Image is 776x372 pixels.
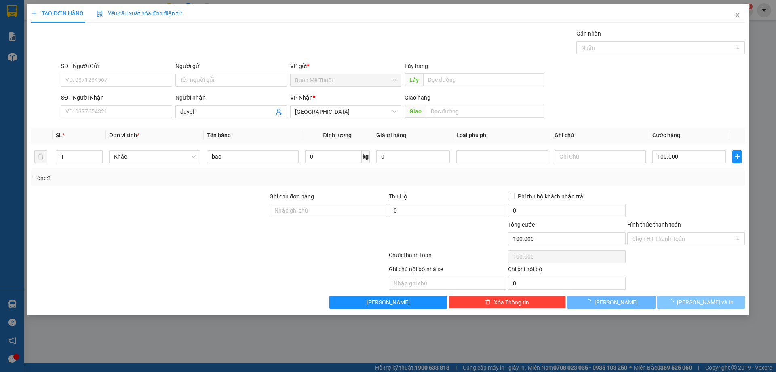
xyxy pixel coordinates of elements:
div: Chi phí nội bộ [508,265,626,277]
button: delete [34,150,47,163]
span: Khác [114,151,196,163]
span: Buôn Mê Thuột [295,74,396,86]
button: plus [732,150,741,163]
input: VD: Bàn, Ghế [207,150,298,163]
label: Hình thức thanh toán [627,221,681,228]
span: [PERSON_NAME] [595,298,638,307]
span: Yêu cầu xuất hóa đơn điện tử [97,10,182,17]
span: SL [56,132,62,138]
span: Phí thu hộ khách nhận trả [515,192,586,201]
input: Dọc đường [426,105,544,118]
span: VP Nhận [290,94,313,101]
span: Giá trị hàng [376,132,406,138]
input: Ghi chú đơn hàng [270,204,387,217]
th: Loại phụ phí [453,128,551,143]
div: SĐT Người Nhận [61,93,172,102]
span: Lấy [405,73,423,86]
div: Ghi chú nội bộ nhà xe [389,265,506,277]
th: Ghi chú [551,128,649,143]
span: [PERSON_NAME] [367,298,410,307]
span: Sài Gòn [295,106,396,118]
span: Giao [405,105,426,118]
span: loading [668,299,677,305]
span: close [734,12,741,18]
button: [PERSON_NAME] [567,296,655,309]
div: Người gửi [175,62,287,70]
label: Ghi chú đơn hàng [270,193,314,200]
span: plus [31,11,37,16]
span: [PERSON_NAME] và In [677,298,734,307]
div: Tổng: 1 [34,174,299,183]
div: Chưa thanh toán [388,251,507,265]
span: kg [362,150,370,163]
div: SĐT Người Gửi [61,62,172,70]
span: plus [733,153,741,160]
span: Cước hàng [652,132,680,138]
button: [PERSON_NAME] [329,296,447,309]
span: Tên hàng [207,132,231,138]
span: Xóa Thông tin [494,298,529,307]
span: delete [485,299,491,306]
input: Ghi Chú [555,150,646,163]
span: Giao hàng [405,94,430,101]
button: deleteXóa Thông tin [449,296,566,309]
span: Tổng cước [508,221,535,228]
span: Đơn vị tính [109,132,139,138]
button: [PERSON_NAME] và In [657,296,745,309]
span: Định lượng [323,132,352,138]
img: icon [97,11,103,17]
div: VP gửi [290,62,401,70]
input: 0 [376,150,450,163]
input: Dọc đường [423,73,544,86]
span: user-add [276,108,282,115]
div: Người nhận [175,93,287,102]
label: Gán nhãn [576,30,601,37]
span: Lấy hàng [405,63,428,69]
input: Nhập ghi chú [389,277,506,290]
span: loading [586,299,595,305]
button: Close [726,4,749,27]
span: Thu Hộ [389,193,407,200]
span: TẠO ĐƠN HÀNG [31,10,84,17]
